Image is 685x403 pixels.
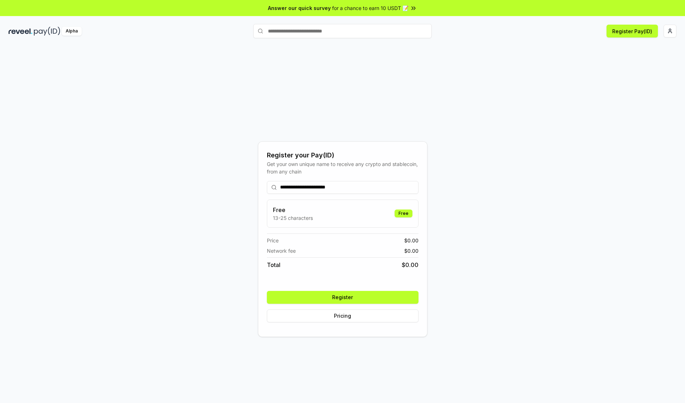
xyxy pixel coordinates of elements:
[267,309,418,322] button: Pricing
[267,237,279,244] span: Price
[607,25,658,37] button: Register Pay(ID)
[395,210,412,217] div: Free
[268,4,331,12] span: Answer our quick survey
[267,261,280,269] span: Total
[9,27,32,36] img: reveel_dark
[267,160,418,175] div: Get your own unique name to receive any crypto and stablecoin, from any chain
[273,214,313,222] p: 13-25 characters
[404,247,418,255] span: $ 0.00
[402,261,418,269] span: $ 0.00
[34,27,60,36] img: pay_id
[332,4,409,12] span: for a chance to earn 10 USDT 📝
[267,291,418,304] button: Register
[404,237,418,244] span: $ 0.00
[273,206,313,214] h3: Free
[62,27,82,36] div: Alpha
[267,150,418,160] div: Register your Pay(ID)
[267,247,296,255] span: Network fee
